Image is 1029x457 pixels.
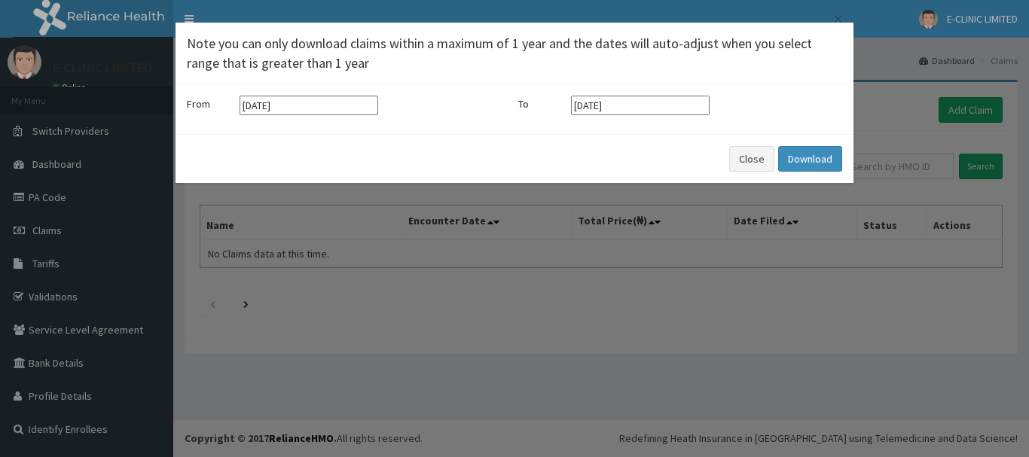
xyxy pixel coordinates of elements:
h4: Note you can only download claims within a maximum of 1 year and the dates will auto-adjust when ... [187,34,842,72]
button: Close [729,146,774,172]
label: From [187,96,232,111]
input: Select start date [240,96,378,115]
span: × [834,9,842,29]
input: Select end date [571,96,710,115]
label: To [518,96,563,111]
button: Close [832,11,842,27]
button: Download [778,146,842,172]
